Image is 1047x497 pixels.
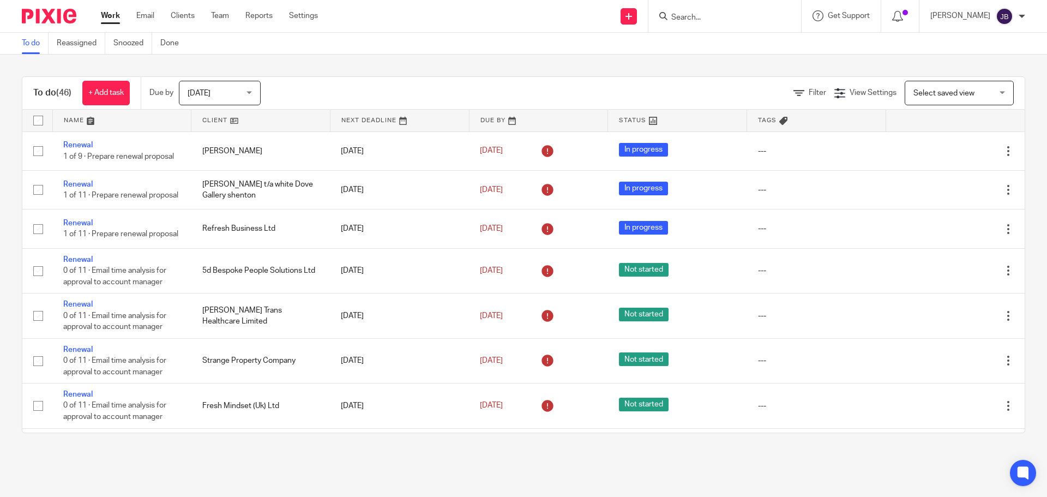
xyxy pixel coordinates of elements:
[480,357,503,364] span: [DATE]
[828,12,870,20] span: Get Support
[63,301,93,308] a: Renewal
[191,170,330,209] td: [PERSON_NAME] t/a white Dove Gallery shenton
[101,10,120,21] a: Work
[330,131,469,170] td: [DATE]
[758,310,875,321] div: ---
[619,182,668,195] span: In progress
[330,294,469,338] td: [DATE]
[63,357,166,376] span: 0 of 11 · Email time analysis for approval to account manager
[619,263,669,277] span: Not started
[758,400,875,411] div: ---
[188,89,210,97] span: [DATE]
[330,384,469,428] td: [DATE]
[63,181,93,188] a: Renewal
[758,223,875,234] div: ---
[619,352,669,366] span: Not started
[63,402,166,421] span: 0 of 11 · Email time analysis for approval to account manager
[136,10,154,21] a: Email
[191,294,330,338] td: [PERSON_NAME] Trans Healthcare Limited
[191,338,330,383] td: Strange Property Company
[22,33,49,54] a: To do
[758,265,875,276] div: ---
[211,10,229,21] a: Team
[758,117,777,123] span: Tags
[850,89,896,97] span: View Settings
[82,81,130,105] a: + Add task
[619,308,669,321] span: Not started
[149,87,173,98] p: Due by
[670,13,768,23] input: Search
[480,267,503,274] span: [DATE]
[113,33,152,54] a: Snoozed
[330,209,469,248] td: [DATE]
[480,225,503,232] span: [DATE]
[480,147,503,155] span: [DATE]
[913,89,974,97] span: Select saved view
[930,10,990,21] p: [PERSON_NAME]
[619,398,669,411] span: Not started
[63,267,166,286] span: 0 of 11 · Email time analysis for approval to account manager
[57,33,105,54] a: Reassigned
[63,219,93,227] a: Renewal
[758,355,875,366] div: ---
[56,88,71,97] span: (46)
[289,10,318,21] a: Settings
[480,312,503,320] span: [DATE]
[63,256,93,264] a: Renewal
[330,338,469,383] td: [DATE]
[63,153,174,160] span: 1 of 9 · Prepare renewal proposal
[63,312,166,331] span: 0 of 11 · Email time analysis for approval to account manager
[758,146,875,157] div: ---
[63,141,93,149] a: Renewal
[191,428,330,473] td: The F Word Ltd
[33,87,71,99] h1: To do
[330,248,469,293] td: [DATE]
[22,9,76,23] img: Pixie
[63,191,178,199] span: 1 of 11 · Prepare renewal proposal
[480,186,503,194] span: [DATE]
[758,184,875,195] div: ---
[160,33,187,54] a: Done
[330,428,469,473] td: [DATE]
[330,170,469,209] td: [DATE]
[63,346,93,354] a: Renewal
[63,391,93,398] a: Renewal
[480,402,503,410] span: [DATE]
[619,143,668,157] span: In progress
[191,384,330,428] td: Fresh Mindset (Uk) Ltd
[191,209,330,248] td: Refresh Business Ltd
[245,10,273,21] a: Reports
[63,231,178,238] span: 1 of 11 · Prepare renewal proposal
[171,10,195,21] a: Clients
[191,131,330,170] td: [PERSON_NAME]
[809,89,826,97] span: Filter
[996,8,1013,25] img: svg%3E
[191,248,330,293] td: 5d Bespoke People Solutions Ltd
[619,221,668,235] span: In progress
